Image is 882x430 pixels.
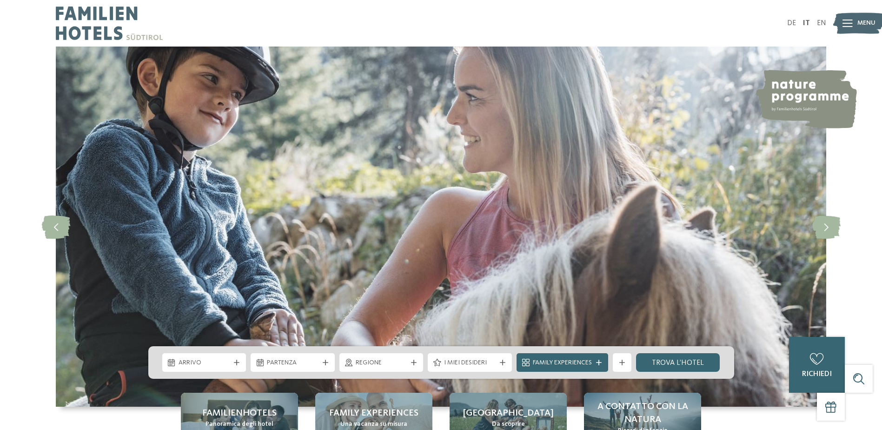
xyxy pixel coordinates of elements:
[267,358,318,368] span: Partenza
[340,420,407,429] span: Una vacanza su misura
[179,358,230,368] span: Arrivo
[789,337,845,393] a: richiedi
[533,358,592,368] span: Family Experiences
[593,400,692,426] span: A contatto con la natura
[444,358,496,368] span: I miei desideri
[817,20,826,27] a: EN
[463,407,554,420] span: [GEOGRAPHIC_DATA]
[329,407,418,420] span: Family experiences
[857,19,875,28] span: Menu
[492,420,525,429] span: Da scoprire
[803,20,810,27] a: IT
[356,358,407,368] span: Regione
[56,47,826,407] img: Family hotel Alto Adige: the happy family places!
[206,420,273,429] span: Panoramica degli hotel
[636,353,720,372] a: trova l’hotel
[787,20,796,27] a: DE
[755,70,857,128] img: nature programme by Familienhotels Südtirol
[802,370,832,378] span: richiedi
[202,407,277,420] span: Familienhotels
